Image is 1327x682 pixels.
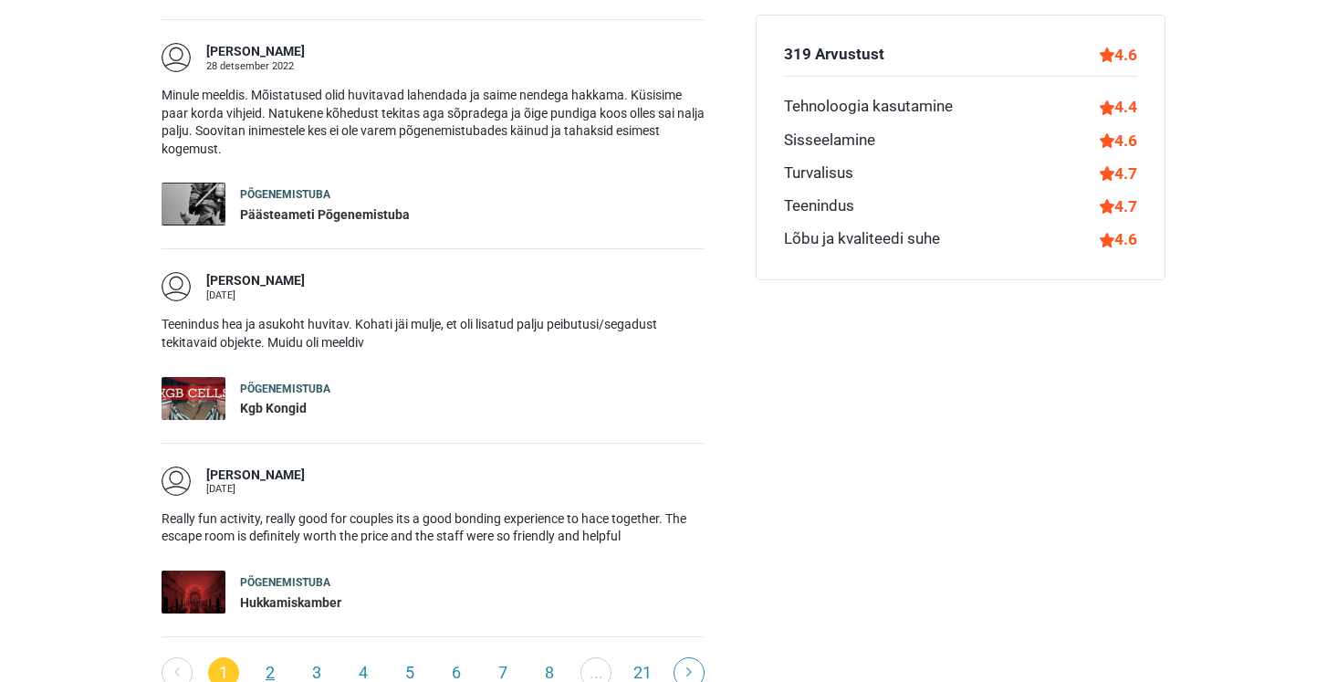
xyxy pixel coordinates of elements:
div: Hukkamiskamber [240,594,341,613]
div: 4.7 [1100,162,1137,185]
div: Tehnoloogia kasutamine [784,95,953,119]
div: [DATE] [206,290,305,300]
div: [PERSON_NAME] [206,43,305,61]
p: Teenindus hea ja asukoht huvitav. Kohati jäi mulje, et oli lisatud palju peibutusi/segadust tekit... [162,316,705,351]
div: 319 Arvustust [784,43,884,67]
div: Sisseelamine [784,129,875,152]
div: Turvalisus [784,162,853,185]
div: Kgb Kongid [240,400,330,418]
div: [PERSON_NAME] [206,467,305,485]
div: 4.4 [1100,95,1137,119]
div: 4.6 [1100,129,1137,152]
div: Põgenemistuba [240,187,410,203]
div: [DATE] [206,484,305,494]
img: Päästeameti Põgenemistuba [162,183,225,226]
div: Põgenemistuba [240,575,341,591]
p: Minule meeldis. Mõistatused olid huvitavad lahendada ja saime nendega hakkama. Küsisime paar kord... [162,87,705,158]
div: Lõbu ja kvaliteedi suhe [784,227,940,251]
div: 28 detsember 2022 [206,61,305,71]
img: Kgb Kongid [162,377,225,420]
div: 4.6 [1100,227,1137,251]
div: Päästeameti Põgenemistuba [240,206,410,225]
div: 4.6 [1100,43,1137,67]
div: 4.7 [1100,194,1137,218]
div: Põgenemistuba [240,382,330,397]
div: [PERSON_NAME] [206,272,305,290]
img: Hukkamiskamber [162,571,225,614]
p: Really fun activity, really good for couples its a good bonding experience to hace together. The ... [162,510,705,546]
div: Teenindus [784,194,854,218]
